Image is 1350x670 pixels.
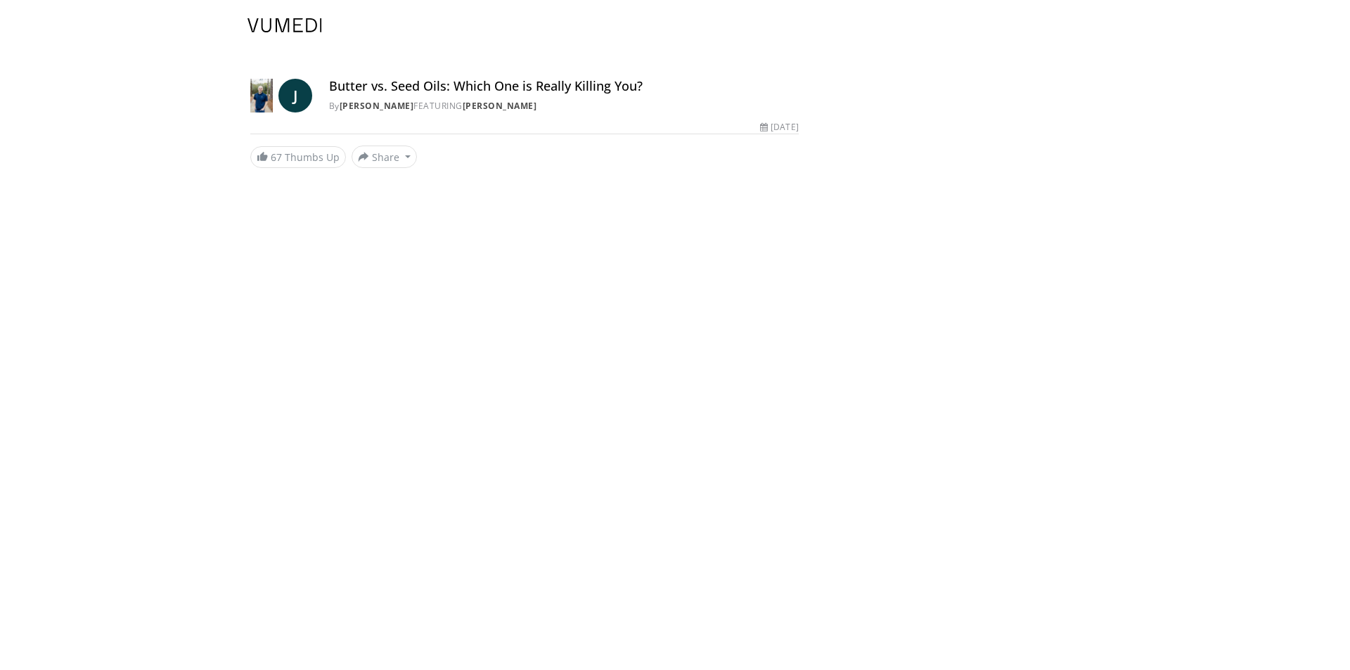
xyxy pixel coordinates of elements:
[250,79,273,112] img: Dr. Jordan Rennicke
[352,146,417,168] button: Share
[463,100,537,112] a: [PERSON_NAME]
[271,150,282,164] span: 67
[329,79,799,94] h4: Butter vs. Seed Oils: Which One is Really Killing You?
[760,121,798,134] div: [DATE]
[250,146,346,168] a: 67 Thumbs Up
[247,18,322,32] img: VuMedi Logo
[340,100,414,112] a: [PERSON_NAME]
[278,79,312,112] a: J
[329,100,799,112] div: By FEATURING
